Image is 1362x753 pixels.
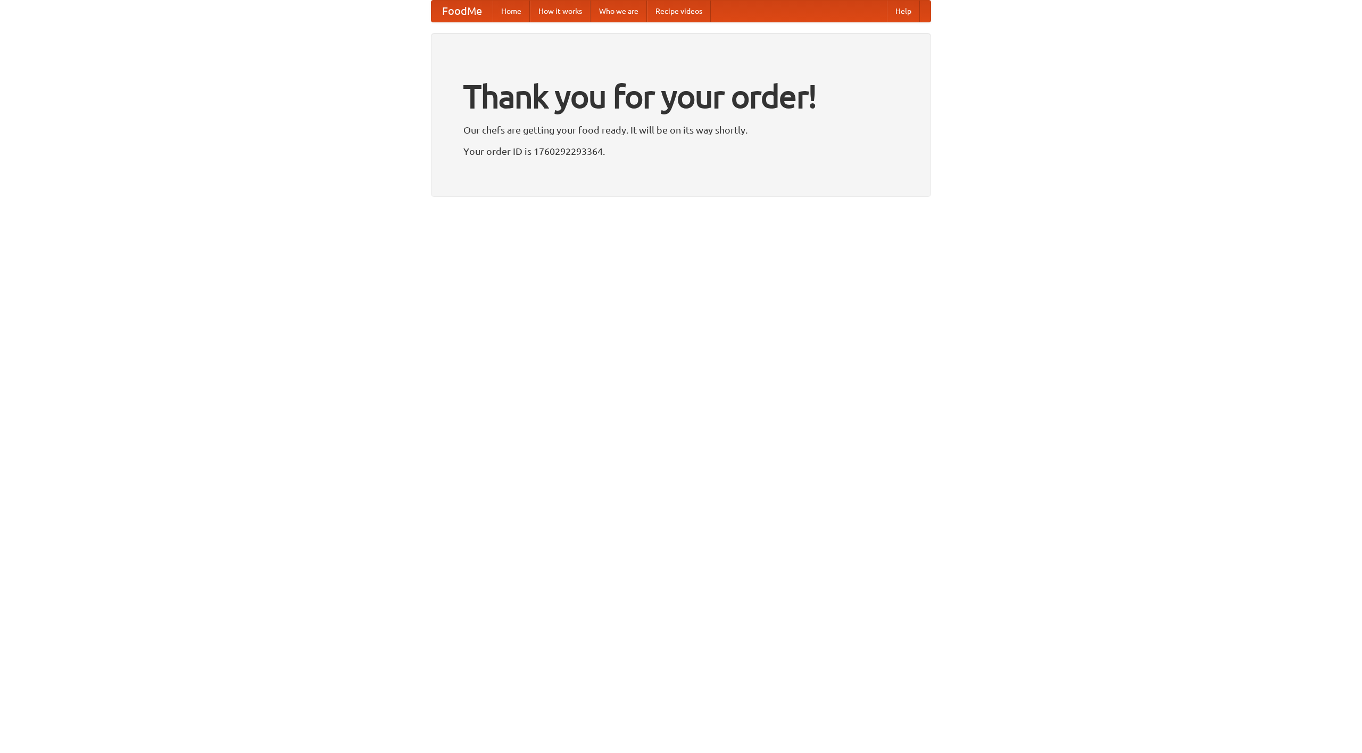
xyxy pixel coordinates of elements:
a: Recipe videos [647,1,711,22]
p: Your order ID is 1760292293364. [463,143,899,159]
h1: Thank you for your order! [463,71,899,122]
a: Help [887,1,920,22]
a: FoodMe [431,1,493,22]
a: Home [493,1,530,22]
p: Our chefs are getting your food ready. It will be on its way shortly. [463,122,899,138]
a: How it works [530,1,591,22]
a: Who we are [591,1,647,22]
